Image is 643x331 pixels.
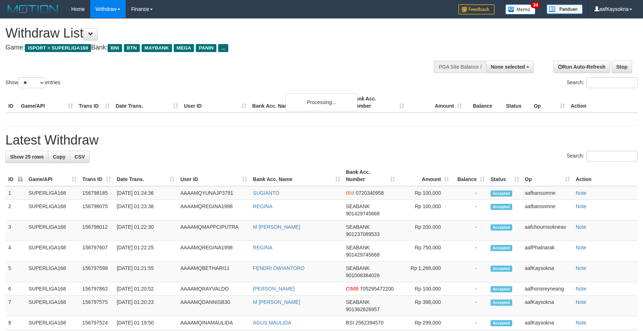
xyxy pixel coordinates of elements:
td: - [452,186,488,200]
td: 8 [5,316,26,330]
span: BNI [346,190,354,196]
div: PGA Site Balance / [434,61,486,73]
a: Show 25 rows [5,151,48,163]
img: Feedback.jpg [458,4,495,14]
span: BTN [124,44,140,52]
a: REGINA [253,245,272,250]
td: [DATE] 01:23:38 [114,200,177,220]
td: AAAAMQBETHARI11 [177,262,250,282]
td: [DATE] 01:22:25 [114,241,177,262]
span: MAYBANK [142,44,172,52]
th: Bank Acc. Name [249,92,349,113]
div: Processing... [285,93,358,111]
input: Search: [586,151,638,162]
a: Note [576,265,587,271]
th: Op [531,92,568,113]
th: ID [5,92,18,113]
span: Accepted [491,204,512,210]
span: Show 25 rows [10,154,44,160]
th: Op: activate to sort column ascending [522,165,573,186]
td: - [452,316,488,330]
th: Status [503,92,531,113]
span: Copy 901429745668 to clipboard [346,252,380,258]
a: Note [576,224,587,230]
th: Game/API [18,92,76,113]
td: SUPERLIGA168 [26,200,79,220]
td: 2 [5,200,26,220]
a: Stop [612,61,632,73]
td: 156797524 [79,316,114,330]
span: Accepted [491,300,512,306]
img: Button%20Memo.svg [505,4,536,14]
span: Copy 901008384026 to clipboard [346,272,380,278]
th: Amount [407,92,465,113]
td: [DATE] 01:20:23 [114,296,177,316]
span: Accepted [491,224,512,231]
h1: Latest Withdraw [5,133,638,147]
th: Trans ID [76,92,113,113]
span: Copy 0720340958 to clipboard [356,190,384,196]
td: Rp 750,000 [398,241,452,262]
td: aafKaysokna [522,316,573,330]
label: Show entries [5,77,60,88]
th: Balance: activate to sort column ascending [452,165,488,186]
td: Rp 200,000 [398,220,452,241]
th: Action [573,165,638,186]
td: aafKaysokna [522,262,573,282]
th: User ID: activate to sort column ascending [177,165,250,186]
td: aafbansomne [522,200,573,220]
td: 156797598 [79,262,114,282]
img: panduan.png [547,4,583,14]
td: [DATE] 01:24:36 [114,186,177,200]
span: BNI [108,44,122,52]
a: Note [576,286,587,292]
td: Rp 299,000 [398,316,452,330]
a: M [PERSON_NAME] [253,299,300,305]
td: 6 [5,282,26,296]
span: SEABANK [346,203,370,209]
td: Rp 100,000 [398,282,452,296]
input: Search: [586,77,638,88]
a: REGINA [253,203,272,209]
th: Status: activate to sort column ascending [488,165,522,186]
a: Note [576,320,587,326]
td: [DATE] 01:20:52 [114,282,177,296]
td: 156797607 [79,241,114,262]
td: 156797862 [79,282,114,296]
a: Note [576,203,587,209]
span: MEGA [174,44,194,52]
span: SEABANK [346,224,370,230]
td: 156798012 [79,220,114,241]
span: CIMB [346,286,359,292]
a: M [PERSON_NAME] [253,224,300,230]
a: FENDRI DWIANTORO [253,265,305,271]
td: AAAAMQINAMAULIDA [177,316,250,330]
span: SEABANK [346,265,370,271]
td: SUPERLIGA168 [26,186,79,200]
td: Rp 398,000 [398,296,452,316]
span: Accepted [491,286,512,292]
span: Copy 705295472200 to clipboard [360,286,393,292]
td: - [452,282,488,296]
th: Date Trans. [113,92,181,113]
span: None selected [491,64,525,70]
td: 156797575 [79,296,114,316]
span: 34 [531,2,540,8]
th: Trans ID: activate to sort column ascending [79,165,114,186]
td: Rp 100,000 [398,200,452,220]
span: Accepted [491,190,512,197]
td: AAAAMQYUNAJP3791 [177,186,250,200]
th: Game/API: activate to sort column ascending [26,165,79,186]
span: Copy 901362626957 to clipboard [346,306,380,312]
a: CSV [70,151,90,163]
td: 5 [5,262,26,282]
td: 7 [5,296,26,316]
button: None selected [486,61,534,73]
a: [PERSON_NAME] [253,286,294,292]
td: SUPERLIGA168 [26,262,79,282]
td: - [452,262,488,282]
td: aafPhalnarak [522,241,573,262]
span: BSI [346,320,354,326]
th: Bank Acc. Name: activate to sort column ascending [250,165,343,186]
a: AGUS MAULIDA [253,320,291,326]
